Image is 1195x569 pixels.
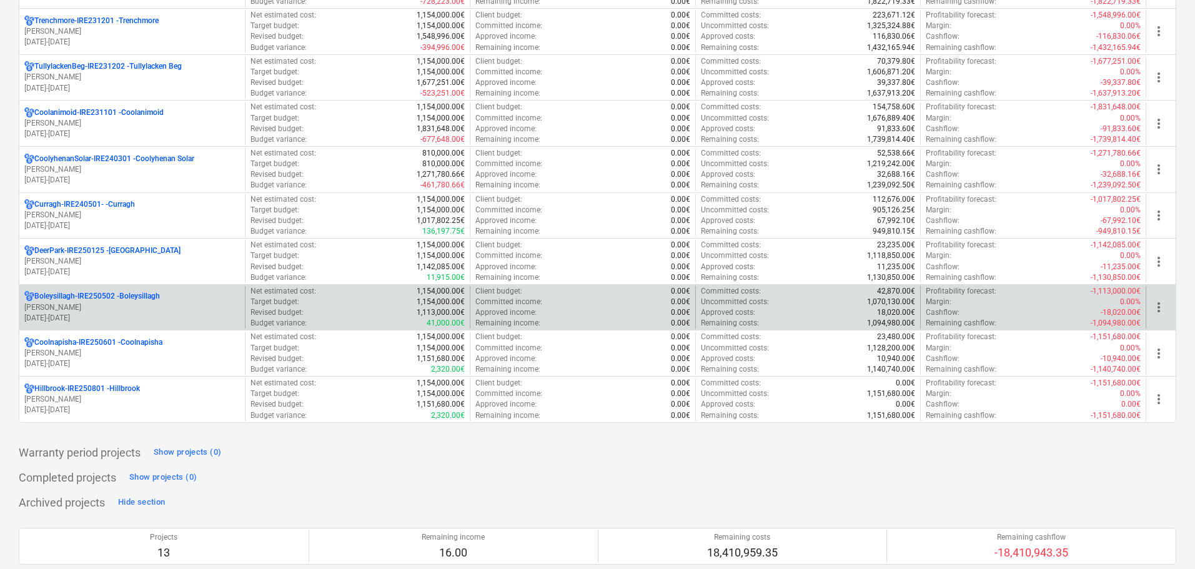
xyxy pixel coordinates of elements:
p: Remaining costs : [701,318,759,329]
p: Revised budget : [250,262,304,272]
p: Budget variance : [250,42,307,53]
p: Net estimated cost : [250,56,316,67]
div: Project has multi currencies enabled [24,107,34,118]
p: [DATE] - [DATE] [24,313,240,324]
p: Approved income : [475,77,537,88]
p: 810,000.00€ [422,148,465,159]
p: Target budget : [250,205,299,215]
p: 0.00% [1120,159,1141,169]
p: 0.00% [1120,21,1141,31]
p: 1,118,850.00€ [867,250,915,261]
p: 0.00€ [671,297,690,307]
p: 23,480.00€ [877,332,915,342]
p: Remaining costs : [701,272,759,283]
p: 1,154,000.00€ [417,21,465,31]
p: Committed income : [475,297,542,307]
p: 1,154,000.00€ [417,194,465,205]
p: -1,432,165.94€ [1091,42,1141,53]
p: 0.00€ [671,56,690,67]
p: Approved income : [475,31,537,42]
p: 1,017,802.25€ [417,215,465,226]
p: 0.00€ [671,21,690,31]
p: Margin : [926,250,951,261]
p: Committed costs : [701,332,761,342]
p: 18,020.00€ [877,307,915,318]
p: Profitability forecast : [926,332,996,342]
p: Profitability forecast : [926,240,996,250]
p: [PERSON_NAME] [24,348,240,359]
p: -1,831,648.00€ [1091,102,1141,112]
p: -461,780.66€ [420,180,465,190]
p: 0.00€ [671,31,690,42]
div: Project has multi currencies enabled [24,199,34,210]
p: Cashflow : [926,169,959,180]
p: Approved costs : [701,31,755,42]
p: Revised budget : [250,169,304,180]
p: Profitability forecast : [926,148,996,159]
p: 11,915.00€ [427,272,465,283]
p: Remaining cashflow : [926,88,996,99]
p: Approved costs : [701,215,755,226]
p: -116,830.06€ [1096,31,1141,42]
p: 1,154,000.00€ [417,113,465,124]
p: -1,142,085.00€ [1091,240,1141,250]
p: Hillbrook-IRE250801 - Hillbrook [34,383,140,394]
div: Trenchmore-IRE231201 -Trenchmore[PERSON_NAME][DATE]-[DATE] [24,16,240,47]
p: [DATE] - [DATE] [24,129,240,139]
p: Margin : [926,67,951,77]
p: -39,337.80€ [1101,77,1141,88]
p: Remaining cashflow : [926,226,996,237]
div: DeerPark-IRE250125 -[GEOGRAPHIC_DATA][PERSON_NAME][DATE]-[DATE] [24,245,240,277]
p: 905,126.25€ [873,205,915,215]
p: Approved costs : [701,169,755,180]
p: Budget variance : [250,272,307,283]
p: 0.00€ [671,42,690,53]
p: Committed costs : [701,102,761,112]
p: 1,094,980.00€ [867,318,915,329]
p: 0.00€ [671,148,690,159]
p: [PERSON_NAME] [24,210,240,220]
div: Project has multi currencies enabled [24,61,34,72]
p: Margin : [926,205,951,215]
button: Show projects (0) [126,468,200,488]
p: -67,992.10€ [1101,215,1141,226]
div: Show projects (0) [129,470,197,485]
p: Approved costs : [701,124,755,134]
p: Target budget : [250,67,299,77]
p: 0.00% [1120,67,1141,77]
p: Revised budget : [250,124,304,134]
p: Cashflow : [926,77,959,88]
p: 11,235.00€ [877,262,915,272]
p: 949,810.15€ [873,226,915,237]
div: Project has multi currencies enabled [24,245,34,256]
p: [DATE] - [DATE] [24,83,240,94]
p: Uncommitted costs : [701,297,769,307]
p: [DATE] - [DATE] [24,267,240,277]
p: Remaining cashflow : [926,134,996,145]
p: 52,538.66€ [877,148,915,159]
p: Revised budget : [250,215,304,226]
span: more_vert [1151,208,1166,223]
div: Coolnapisha-IRE250601 -Coolnapisha[PERSON_NAME][DATE]-[DATE] [24,337,240,369]
p: -1,637,913.20€ [1091,88,1141,99]
p: Revised budget : [250,307,304,318]
p: Uncommitted costs : [701,113,769,124]
p: Coolnapisha-IRE250601 - Coolnapisha [34,337,162,348]
p: Net estimated cost : [250,286,316,297]
div: Project has multi currencies enabled [24,154,34,164]
p: -949,810.15€ [1096,226,1141,237]
div: Hide section [118,495,165,510]
p: Committed income : [475,21,542,31]
p: Committed costs : [701,10,761,21]
p: [PERSON_NAME] [24,256,240,267]
p: 0.00% [1120,297,1141,307]
p: -11,235.00€ [1101,262,1141,272]
p: [PERSON_NAME] [24,72,240,82]
p: Net estimated cost : [250,102,316,112]
p: 223,671.12€ [873,10,915,21]
p: Profitability forecast : [926,194,996,205]
p: Target budget : [250,113,299,124]
p: 39,337.80€ [877,77,915,88]
p: Net estimated cost : [250,332,316,342]
p: Remaining cashflow : [926,42,996,53]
